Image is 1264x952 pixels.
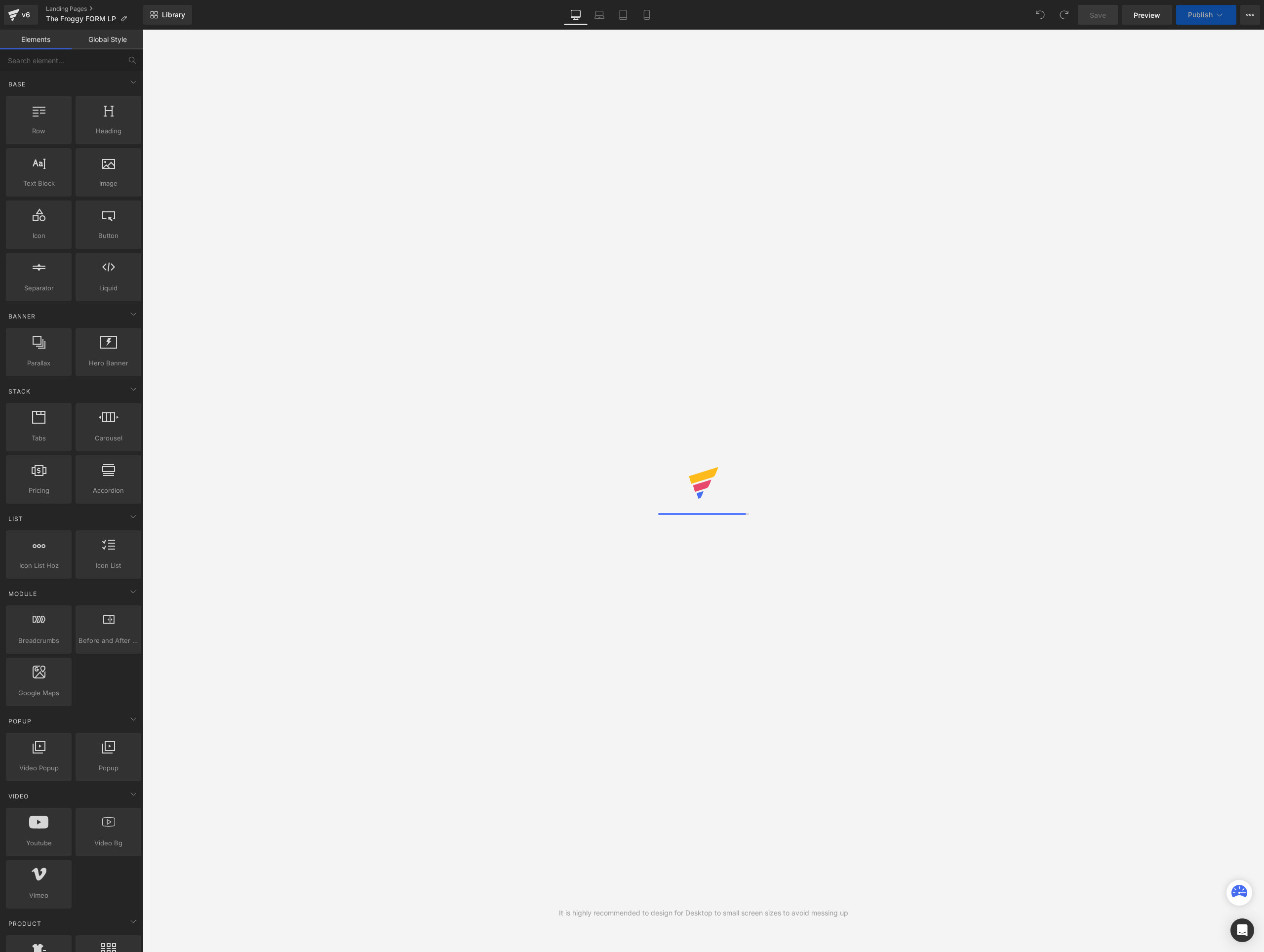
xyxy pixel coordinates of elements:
[9,688,69,698] span: Google Maps
[79,231,138,241] span: Button
[1122,5,1172,25] a: Preview
[611,5,635,25] a: Tablet
[79,358,138,368] span: Hero Banner
[20,8,32,21] div: v6
[79,635,138,646] span: Before and After Images
[559,908,848,918] div: It is highly recommended to design for Desktop to small screen sizes to avoid messing up
[46,5,143,13] a: Landing Pages
[9,283,69,293] span: Separator
[1188,11,1213,19] span: Publish
[1090,10,1106,20] span: Save
[79,433,138,443] span: Carousel
[7,589,38,598] span: Module
[162,10,185,19] span: Library
[9,178,69,189] span: Text Block
[9,890,69,901] span: Vimeo
[1176,5,1236,25] button: Publish
[1230,918,1254,942] div: Open Intercom Messenger
[79,763,138,773] span: Popup
[9,838,69,848] span: Youtube
[1240,5,1260,25] button: More
[9,560,69,571] span: Icon List Hoz
[9,763,69,773] span: Video Popup
[79,485,138,496] span: Accordion
[7,387,32,396] span: Stack
[72,30,143,49] a: Global Style
[79,126,138,136] span: Heading
[1054,5,1074,25] button: Redo
[7,514,24,523] span: List
[79,560,138,571] span: Icon List
[1134,10,1160,20] span: Preview
[7,312,37,321] span: Banner
[635,5,659,25] a: Mobile
[7,716,33,726] span: Popup
[9,485,69,496] span: Pricing
[4,5,38,25] a: v6
[9,231,69,241] span: Icon
[7,919,42,928] span: Product
[79,178,138,189] span: Image
[9,126,69,136] span: Row
[143,5,192,25] a: New Library
[1030,5,1050,25] button: Undo
[564,5,588,25] a: Desktop
[7,79,27,89] span: Base
[9,635,69,646] span: Breadcrumbs
[79,838,138,848] span: Video Bg
[588,5,611,25] a: Laptop
[9,358,69,368] span: Parallax
[79,283,138,293] span: Liquid
[7,792,30,801] span: Video
[9,433,69,443] span: Tabs
[46,15,116,23] span: The Froggy FORM LP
